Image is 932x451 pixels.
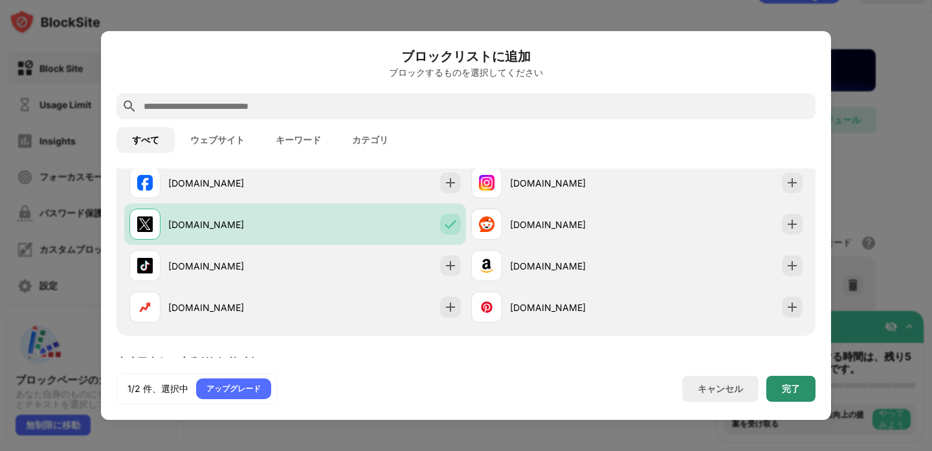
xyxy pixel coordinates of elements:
div: よくアクセスする Web サイト [116,354,259,369]
div: [DOMAIN_NAME] [168,218,295,231]
img: favicons [137,216,153,232]
img: favicons [479,299,494,315]
div: アップグレード [206,382,261,395]
button: ウェブサイト [175,127,260,153]
button: カテゴリ [337,127,404,153]
div: [DOMAIN_NAME] [168,176,295,190]
button: キーワード [260,127,337,153]
img: favicons [137,175,153,191]
div: [DOMAIN_NAME] [510,259,637,273]
div: [DOMAIN_NAME] [168,259,295,273]
button: すべて [116,127,175,153]
div: [DOMAIN_NAME] [168,301,295,314]
img: favicons [479,175,494,191]
img: search.svg [122,98,137,114]
img: favicons [137,299,153,315]
div: キャンセル [698,383,743,395]
h6: ブロックリストに追加 [116,47,815,66]
div: [DOMAIN_NAME] [510,176,637,190]
img: favicons [137,258,153,273]
div: 完了 [782,384,800,394]
div: [DOMAIN_NAME] [510,218,637,231]
img: favicons [479,258,494,273]
div: 1/2 件、選択中 [128,382,188,395]
div: [DOMAIN_NAME] [510,301,637,314]
div: ブロックするものを選択してください [116,67,815,78]
img: favicons [479,216,494,232]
